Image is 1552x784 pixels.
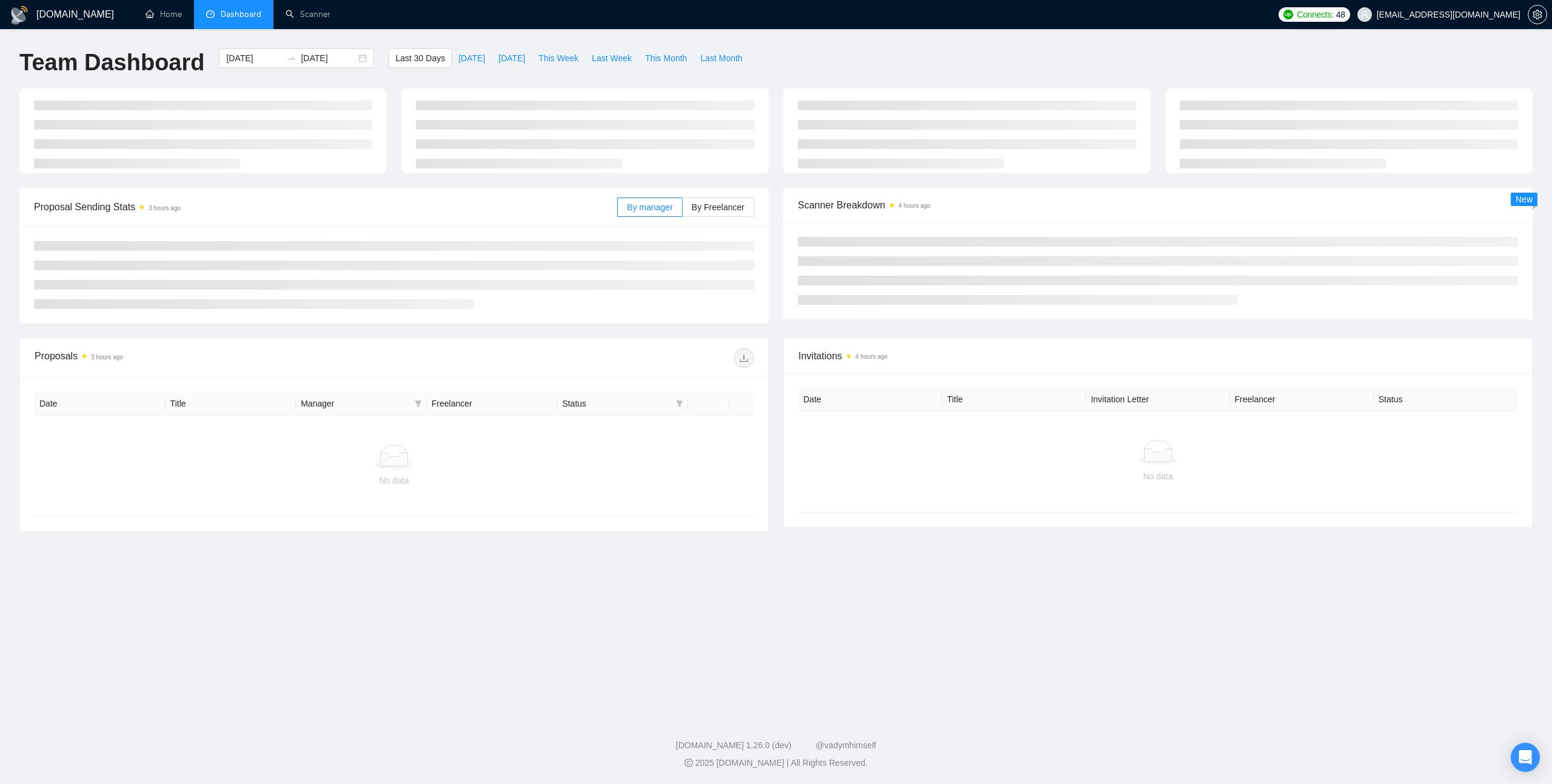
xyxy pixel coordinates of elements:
div: No data [808,470,1508,483]
a: [DOMAIN_NAME] 1.26.0 (dev) [676,740,792,750]
div: Open Intercom Messenger [1511,743,1540,772]
a: homeHome [145,9,182,19]
a: setting [1528,10,1547,19]
span: 48 [1336,8,1345,21]
th: Date [35,392,166,416]
th: Title [942,388,1086,411]
span: Dashboard [221,9,261,19]
th: Manager [296,392,427,416]
input: End date [301,51,356,65]
div: No data [44,474,744,487]
span: Invitations [798,348,1517,364]
span: Status [562,397,671,410]
span: copyright [684,759,693,767]
button: Last Week [585,48,638,68]
img: logo [10,5,29,25]
a: @vadymhimself [815,740,876,750]
span: filter [412,394,424,413]
span: This Week [538,51,578,65]
time: 4 hours ago [855,353,888,360]
span: setting [1528,10,1547,19]
span: to [286,53,296,63]
button: setting [1528,5,1547,24]
span: filter [415,400,422,407]
span: Proposal Sending Stats [34,199,617,214]
span: Last Month [700,51,742,65]
button: Last 30 Days [389,48,452,68]
th: Date [798,388,942,411]
th: Freelancer [1230,388,1374,411]
span: Last Week [592,51,632,65]
span: This Month [645,51,687,65]
span: [DATE] [458,51,485,65]
time: 3 hours ago [91,354,123,360]
span: filter [674,394,686,413]
button: [DATE] [492,48,532,68]
button: This Month [638,48,694,68]
th: Freelancer [427,392,558,416]
th: Invitation Letter [1086,388,1229,411]
span: Manager [301,397,410,410]
a: searchScanner [286,9,330,19]
span: user [1360,10,1369,19]
time: 3 hours ago [149,205,181,211]
h1: Team Dashboard [19,48,204,77]
th: Status [1374,388,1517,411]
button: [DATE] [452,48,492,68]
div: 2025 [DOMAIN_NAME] | All Rights Reserved. [10,757,1542,769]
span: [DATE] [498,51,525,65]
span: filter [676,400,683,407]
input: Start date [226,51,281,65]
span: New [1516,194,1533,204]
span: dashboard [206,10,215,18]
button: Last Month [694,48,749,68]
th: Title [166,392,296,416]
div: Proposals [35,348,394,368]
time: 4 hours ago [898,202,931,209]
span: Scanner Breakdown [798,198,1518,213]
img: upwork-logo.png [1283,10,1293,19]
span: swap-right [286,53,296,63]
span: Last 30 Days [395,51,445,65]
span: By Freelancer [692,202,744,212]
span: By manager [627,202,672,212]
button: This Week [532,48,585,68]
span: Connects: [1297,8,1333,21]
